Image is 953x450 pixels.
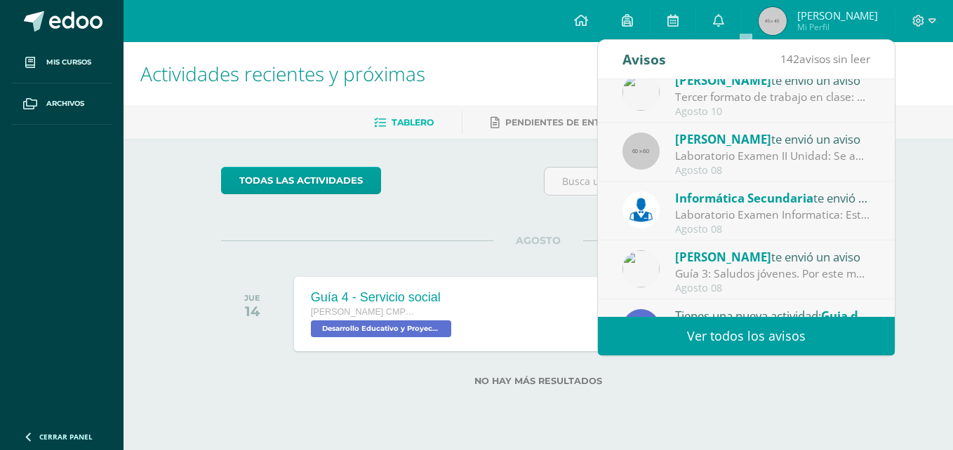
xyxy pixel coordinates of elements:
span: avisos sin leer [780,51,870,67]
a: Ver todos los avisos [598,317,895,355]
div: te envió un aviso [675,247,870,266]
img: 6dfd641176813817be49ede9ad67d1c4.png [622,74,660,111]
div: te envió un aviso [675,189,870,207]
span: Mis cursos [46,57,91,68]
div: Agosto 08 [675,282,870,294]
span: [PERSON_NAME] [797,8,878,22]
img: 60x60 [622,132,660,170]
span: Pendientes de entrega [505,117,625,128]
span: 142 [780,51,799,67]
span: Archivos [46,98,84,109]
div: Agosto 10 [675,106,870,118]
div: 14 [244,303,260,320]
div: Guía 4 - Servicio social [311,290,455,305]
span: Guia de aprendizaje 3 [821,308,947,324]
a: todas las Actividades [221,167,381,194]
span: Desarrollo Educativo y Proyecto de Vida 'C' [311,320,451,337]
span: [PERSON_NAME] [675,249,771,265]
div: JUE [244,293,260,303]
span: [PERSON_NAME] [675,72,771,88]
img: 45x45 [759,7,787,35]
div: te envió un aviso [675,71,870,89]
a: Archivos [11,83,112,125]
span: [PERSON_NAME] CMP Bachillerato en CCLL con Orientación en Computación [311,307,416,317]
span: Informática Secundaria [675,190,813,206]
div: Agosto 08 [675,224,870,236]
div: Guía 3: Saludos jóvenes. Por este medio les informo que tiene desde este momento hasta las 11:58 ... [675,266,870,282]
div: Tercer formato de trabajo en clase: Saludos jóvenes Les comparto el formato de trabajo que estare... [675,89,870,105]
div: Laboratorio Examen Informatica: Estimados alumnos se les adjunta los laboratorio examen de la III... [675,207,870,223]
span: [PERSON_NAME] [675,131,771,147]
div: Agosto 08 [675,165,870,177]
img: 6dfd641176813817be49ede9ad67d1c4.png [622,250,660,287]
div: Laboratorio Examen II Unidad: Se adjunta el laboratorio examen de la II Unidad para las clases de... [675,148,870,164]
span: Mi Perfil [797,21,878,33]
div: te envió un aviso [675,130,870,148]
input: Busca una actividad próxima aquí... [545,168,855,195]
a: Pendientes de entrega [491,111,625,134]
a: Tablero [374,111,434,134]
span: Cerrar panel [39,432,93,442]
label: No hay más resultados [221,376,856,386]
span: AGOSTO [493,234,583,247]
span: Tablero [392,117,434,128]
div: Tienes una nueva actividad: [675,306,870,325]
img: 6ed6846fa57649245178fca9fc9a58dd.png [622,191,660,229]
span: Actividades recientes y próximas [140,60,425,87]
div: Avisos [622,40,666,79]
a: Mis cursos [11,42,112,83]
